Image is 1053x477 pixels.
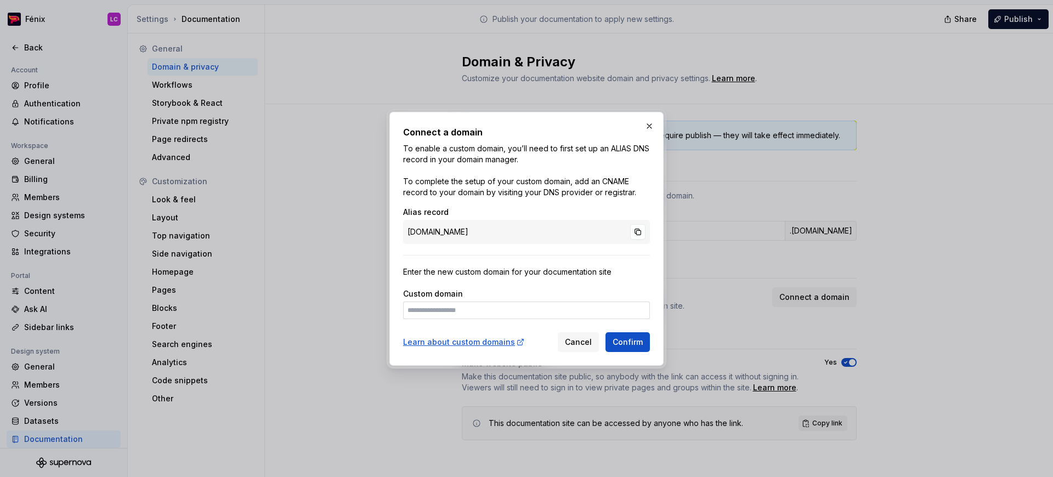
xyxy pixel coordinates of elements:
[403,266,650,277] div: Enter the new custom domain for your documentation site
[403,288,463,299] label: Custom domain
[605,332,650,352] button: Confirm
[403,220,650,244] div: [DOMAIN_NAME]
[613,337,643,348] span: Confirm
[403,207,650,218] div: Alias record
[403,143,650,198] p: To enable a custom domain, you’ll need to first set up an ALIAS DNS record in your domain manager...
[403,126,650,139] h2: Connect a domain
[565,337,592,348] span: Cancel
[558,332,599,352] button: Cancel
[403,337,525,348] a: Learn about custom domains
